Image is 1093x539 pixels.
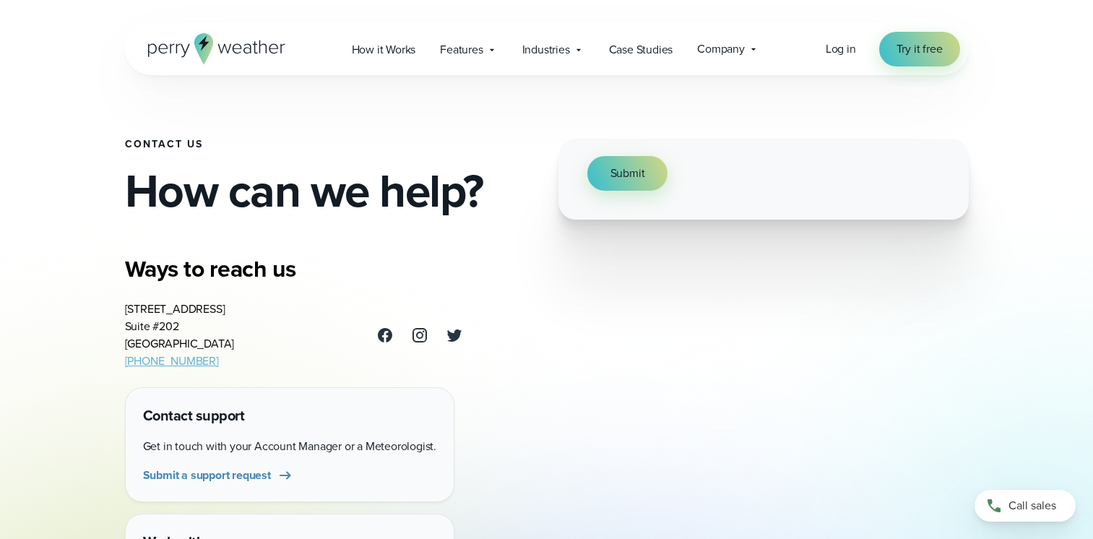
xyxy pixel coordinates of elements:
[826,40,856,58] a: Log in
[143,467,294,484] a: Submit a support request
[143,405,436,426] h4: Contact support
[440,41,483,59] span: Features
[826,40,856,57] span: Log in
[125,353,219,369] a: [PHONE_NUMBER]
[352,41,416,59] span: How it Works
[125,139,535,150] h1: Contact Us
[697,40,745,58] span: Company
[879,32,960,66] a: Try it free
[610,165,645,182] span: Submit
[522,41,570,59] span: Industries
[975,490,1076,522] a: Call sales
[609,41,673,59] span: Case Studies
[897,40,943,58] span: Try it free
[587,156,668,191] button: Submit
[597,35,686,64] a: Case Studies
[143,467,271,484] span: Submit a support request
[125,168,535,214] h2: How can we help?
[125,254,463,283] h3: Ways to reach us
[340,35,428,64] a: How it Works
[1008,497,1056,514] span: Call sales
[125,301,235,370] address: [STREET_ADDRESS] Suite #202 [GEOGRAPHIC_DATA]
[143,438,436,455] p: Get in touch with your Account Manager or a Meteorologist.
